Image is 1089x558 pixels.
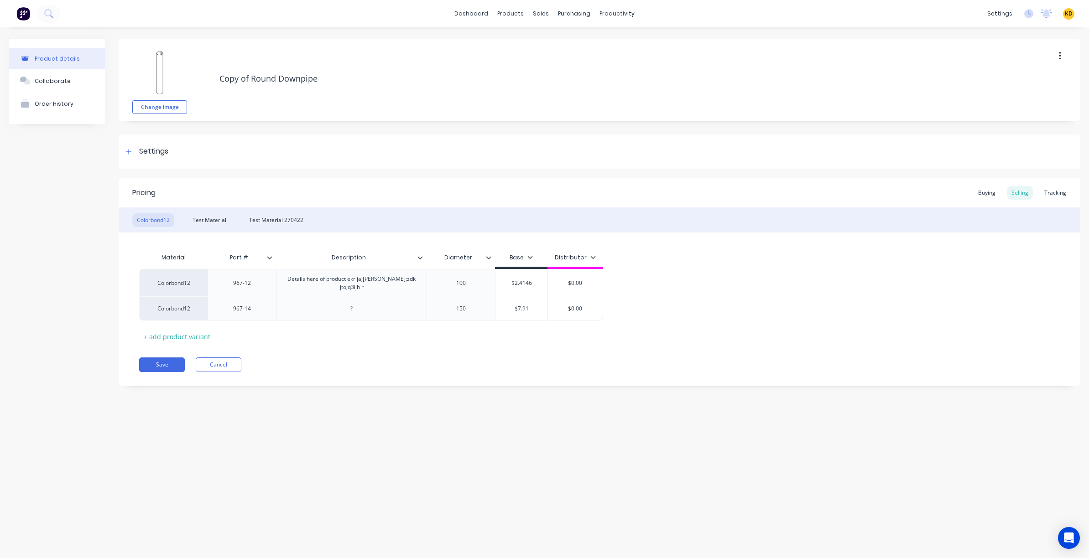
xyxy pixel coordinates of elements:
div: Pricing [132,187,156,198]
div: 100 [438,277,484,289]
div: Colorbond12 [139,269,208,297]
div: Colorbond12967-12Details here of product ekr ja;[PERSON_NAME];zdk jto;q3ijh r100$2.4146$0.00 [139,269,603,297]
div: Buying [974,186,1000,200]
div: Part # [208,248,276,267]
div: $7.91 [495,297,547,320]
a: dashboard [450,7,493,21]
div: Test Material 270422 [245,213,308,227]
div: Collaborate [35,77,71,84]
div: $0.00 [548,272,603,294]
button: Collaborate [9,69,105,92]
div: 150 [438,303,484,315]
div: settings [983,7,1017,21]
div: 967-14 [219,303,265,315]
img: file [137,50,182,96]
div: Product details [35,55,80,62]
div: Colorbond12967-14150$7.91$0.00 [139,297,603,320]
div: Order History [35,100,73,107]
div: Tracking [1040,186,1071,200]
div: fileChange image [132,46,187,114]
div: Description [276,246,421,269]
div: $2.4146 [495,272,547,294]
div: Colorbond12 [132,213,174,227]
div: sales [528,7,553,21]
span: KD [1065,10,1073,18]
div: Description [276,248,427,267]
div: productivity [595,7,639,21]
textarea: Copy of Round Downpipe [215,68,962,89]
div: Selling [1007,186,1033,200]
div: Test Material [188,213,231,227]
div: Base [510,253,533,262]
div: Distributor [555,253,596,262]
div: Settings [139,146,168,157]
button: Change image [132,100,187,114]
div: Diameter [427,246,490,269]
button: Save [139,357,185,372]
button: Order History [9,92,105,115]
div: + add product variant [139,330,215,344]
div: purchasing [553,7,595,21]
div: 967-12 [219,277,265,289]
button: Cancel [196,357,241,372]
div: products [493,7,528,21]
div: Open Intercom Messenger [1058,527,1080,549]
div: Material [139,248,208,267]
button: Product details [9,48,105,69]
img: Factory [16,7,30,21]
div: Diameter [427,248,495,267]
div: $0.00 [548,297,603,320]
div: Part # [208,246,271,269]
div: Colorbond12 [139,297,208,320]
div: Details here of product ekr ja;[PERSON_NAME];zdk jto;q3ijh r [280,273,423,293]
